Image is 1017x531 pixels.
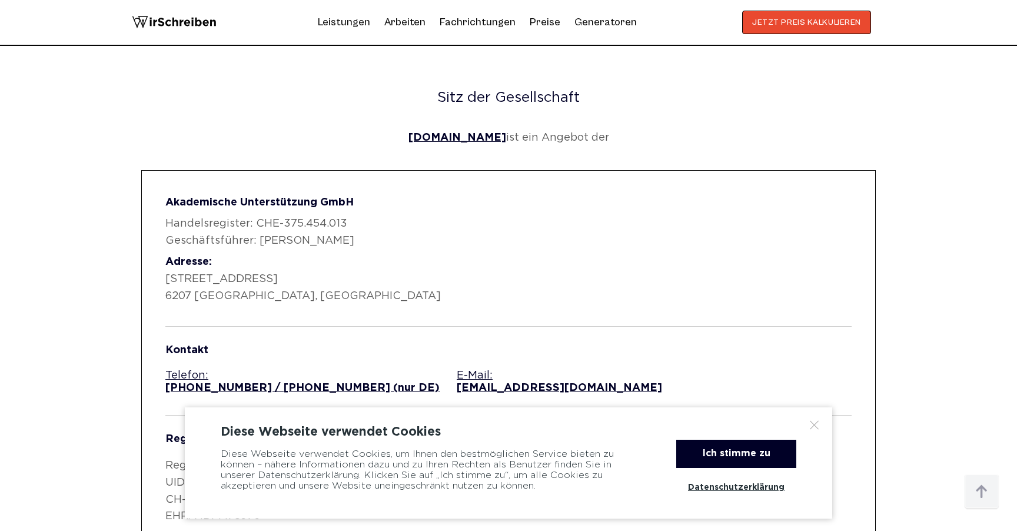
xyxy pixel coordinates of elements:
[141,84,876,112] h2: Sitz der Gesellschaft
[141,130,876,147] p: ist ein Angebot der
[165,370,440,394] a: Telefon:[PHONE_NUMBER] / [PHONE_NUMBER] (nur DE)
[165,254,852,304] p: [STREET_ADDRESS] 6207 [GEOGRAPHIC_DATA], [GEOGRAPHIC_DATA]
[165,215,852,250] p: Handelsregister: CHE-375.454.013 Geschäftsführer: [PERSON_NAME]
[964,474,999,510] img: button top
[457,370,662,394] a: E-Mail:[EMAIL_ADDRESS][DOMAIN_NAME]
[742,11,871,34] button: JETZT PREIS KALKULIEREN
[165,198,354,207] strong: Akademische Unterstützung GmbH
[457,382,662,394] span: [EMAIL_ADDRESS][DOMAIN_NAME]
[318,13,370,32] a: Leistungen
[165,457,852,525] p: Registergericht: [GEOGRAPHIC_DATA] UID: CHE-375.454.013 CH-ID: CH10048116850 EHRA-ID: 1478976
[530,16,560,28] a: Preise
[676,440,796,468] div: Ich stimme zu
[221,440,647,501] div: Diese Webseite verwendet Cookies, um Ihnen den bestmöglichen Service bieten zu können – nähere In...
[440,13,516,32] a: Fachrichtungen
[165,257,212,267] strong: Adresse:
[165,344,852,357] div: Kontakt
[408,133,506,142] a: [DOMAIN_NAME]
[676,474,796,501] a: Datenschutzerklärung
[165,382,440,394] span: [PHONE_NUMBER] / [PHONE_NUMBER] (nur DE)
[384,13,426,32] a: Arbeiten
[132,11,217,34] img: logo wirschreiben
[165,433,852,446] div: Registereintrag:
[574,13,637,32] a: Generatoren
[221,425,796,439] div: Diese Webseite verwendet Cookies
